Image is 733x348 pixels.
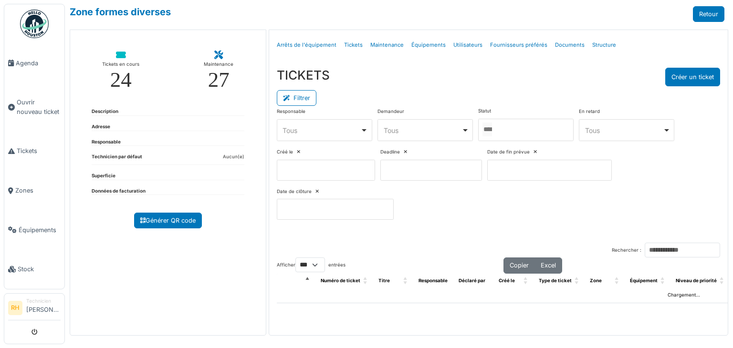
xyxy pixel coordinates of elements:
span: Numéro de ticket: Activate to sort [363,274,369,288]
span: Responsable [419,278,448,283]
a: Structure [588,34,620,56]
button: Copier [503,257,535,273]
dt: Données de facturation [92,188,146,195]
dt: Superficie [92,173,115,180]
select: Afficherentrées [295,257,325,272]
span: Niveau de priorité [676,278,717,283]
span: Créé le: Activate to sort [524,274,529,288]
a: Équipements [408,34,450,56]
div: 24 [110,69,132,91]
dt: Description [92,108,118,115]
span: Équipement [630,278,658,283]
span: Agenda [16,59,61,68]
label: Rechercher : [612,247,641,254]
a: Retour [693,6,724,22]
a: Tickets [340,34,366,56]
span: Titre: Activate to sort [403,274,409,288]
label: Demandeur [377,108,404,115]
a: Zone formes diverses [70,6,171,18]
span: Créé le [499,278,515,283]
a: Équipements [4,210,64,250]
div: 27 [208,69,230,91]
span: Titre [378,278,390,283]
a: Tickets en cours 24 [94,43,147,98]
img: Badge_color-CXgf-gQk.svg [20,10,49,38]
a: Tickets [4,132,64,171]
dt: Technicien par défaut [92,154,142,164]
span: Équipements [19,225,61,235]
div: Tous [283,125,360,135]
a: Agenda [4,43,64,83]
span: Tickets [17,146,61,155]
button: Excel [534,257,562,273]
label: Créé le [277,149,293,156]
span: Zones [15,186,61,195]
label: En retard [579,108,600,115]
dt: Responsable [92,139,121,146]
span: Excel [541,262,556,269]
span: Numéro de ticket [321,278,360,283]
a: Stock [4,250,64,289]
span: Déclaré par [459,278,485,283]
input: Tous [482,123,492,136]
a: Fournisseurs préférés [486,34,551,56]
a: Générer QR code [134,213,202,228]
span: Stock [18,265,61,274]
label: Deadline [380,149,400,156]
span: Zone: Activate to sort [615,274,620,288]
div: Tous [384,125,461,135]
span: Ouvrir nouveau ticket [17,98,61,116]
label: Afficher entrées [277,257,346,272]
span: Type de ticket [539,278,572,283]
a: Utilisateurs [450,34,486,56]
label: Date de clôture [277,188,312,195]
span: Type de ticket: Activate to sort [575,274,580,288]
span: Niveau de priorité: Activate to sort [720,274,725,288]
dd: Aucun(e) [223,154,244,161]
div: Maintenance [204,60,233,69]
label: Date de fin prévue [487,149,530,156]
span: Zone [590,278,602,283]
dt: Adresse [92,123,110,131]
a: Arrêts de l'équipement [273,34,340,56]
a: Ouvrir nouveau ticket [4,83,64,132]
a: Zones [4,171,64,210]
a: Maintenance [366,34,408,56]
h3: TICKETS [277,68,330,82]
div: Tickets en cours [102,60,139,69]
label: Statut [478,108,491,115]
button: Filtrer [277,90,316,106]
div: Technicien [26,297,61,305]
a: RH Technicien[PERSON_NAME] [8,297,61,320]
li: [PERSON_NAME] [26,297,61,318]
div: Tous [585,125,663,135]
a: Maintenance 27 [196,43,241,98]
span: Équipement: Activate to sort [660,274,666,288]
label: Responsable [277,108,305,115]
a: Documents [551,34,588,56]
span: Copier [510,262,529,269]
button: Créer un ticket [665,68,720,86]
li: RH [8,301,22,315]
